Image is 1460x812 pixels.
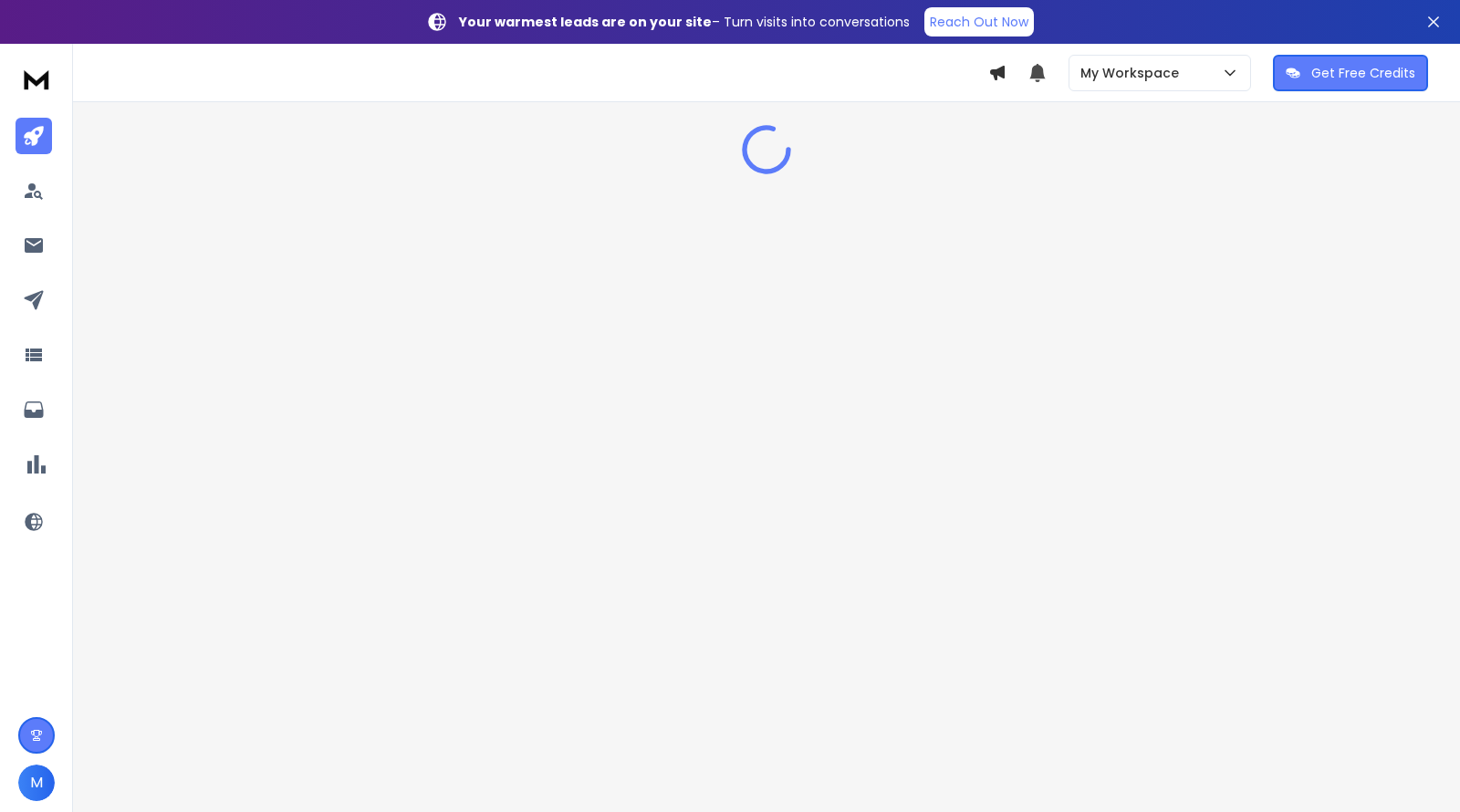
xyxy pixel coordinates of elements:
p: Reach Out Now [930,13,1028,31]
strong: Your warmest leads are on your site [459,13,712,31]
img: logo [18,62,55,96]
p: – Turn visits into conversations [459,13,910,31]
p: Get Free Credits [1311,64,1415,82]
p: My Workspace [1080,64,1186,82]
button: M [18,765,55,801]
button: Get Free Credits [1273,55,1428,91]
a: Reach Out Now [924,7,1034,36]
